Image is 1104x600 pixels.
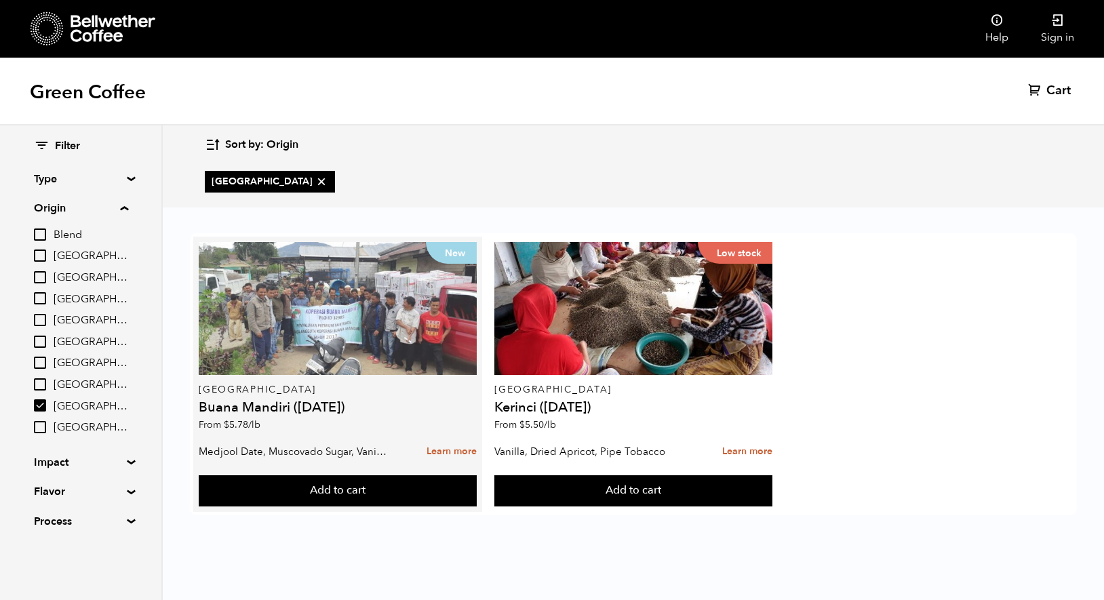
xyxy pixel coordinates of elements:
span: [GEOGRAPHIC_DATA] [54,292,128,307]
button: Add to cart [199,475,476,506]
input: Blend [34,228,46,241]
input: [GEOGRAPHIC_DATA] [34,357,46,369]
span: Sort by: Origin [225,138,298,153]
input: [GEOGRAPHIC_DATA] [34,271,46,283]
p: Medjool Date, Muscovado Sugar, Vanilla Bean [199,441,387,462]
input: [GEOGRAPHIC_DATA] [34,421,46,433]
p: Low stock [698,242,772,264]
span: [GEOGRAPHIC_DATA] [54,378,128,393]
p: [GEOGRAPHIC_DATA] [199,385,476,395]
span: $ [519,418,525,431]
button: Add to cart [494,475,772,506]
input: [GEOGRAPHIC_DATA] [34,249,46,262]
summary: Impact [34,454,127,471]
span: [GEOGRAPHIC_DATA] [54,271,128,285]
span: Cart [1046,83,1071,99]
p: Vanilla, Dried Apricot, Pipe Tobacco [494,441,683,462]
input: [GEOGRAPHIC_DATA] [34,336,46,348]
summary: Type [34,171,127,187]
a: Low stock [494,242,772,375]
h4: Kerinci ([DATE]) [494,401,772,414]
span: From [494,418,556,431]
span: [GEOGRAPHIC_DATA] [54,356,128,371]
h1: Green Coffee [30,80,146,104]
span: $ [224,418,229,431]
summary: Flavor [34,483,127,500]
span: [GEOGRAPHIC_DATA] [54,335,128,350]
span: [GEOGRAPHIC_DATA] [212,175,328,188]
input: [GEOGRAPHIC_DATA] [34,378,46,391]
a: Learn more [427,437,477,466]
span: /lb [544,418,556,431]
span: [GEOGRAPHIC_DATA] [54,313,128,328]
a: Cart [1028,83,1074,99]
a: New [199,242,476,375]
input: [GEOGRAPHIC_DATA] [34,314,46,326]
bdi: 5.78 [224,418,260,431]
p: New [426,242,477,264]
span: [GEOGRAPHIC_DATA] [54,399,128,414]
summary: Process [34,513,127,529]
summary: Origin [34,200,128,216]
span: /lb [248,418,260,431]
bdi: 5.50 [519,418,556,431]
span: [GEOGRAPHIC_DATA] [54,420,128,435]
span: Blend [54,228,128,243]
button: Sort by: Origin [205,129,298,161]
span: [GEOGRAPHIC_DATA] [54,249,128,264]
a: Learn more [722,437,772,466]
span: Filter [55,139,80,154]
p: [GEOGRAPHIC_DATA] [494,385,772,395]
h4: Buana Mandiri ([DATE]) [199,401,476,414]
input: [GEOGRAPHIC_DATA] [34,399,46,412]
span: From [199,418,260,431]
input: [GEOGRAPHIC_DATA] [34,292,46,304]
